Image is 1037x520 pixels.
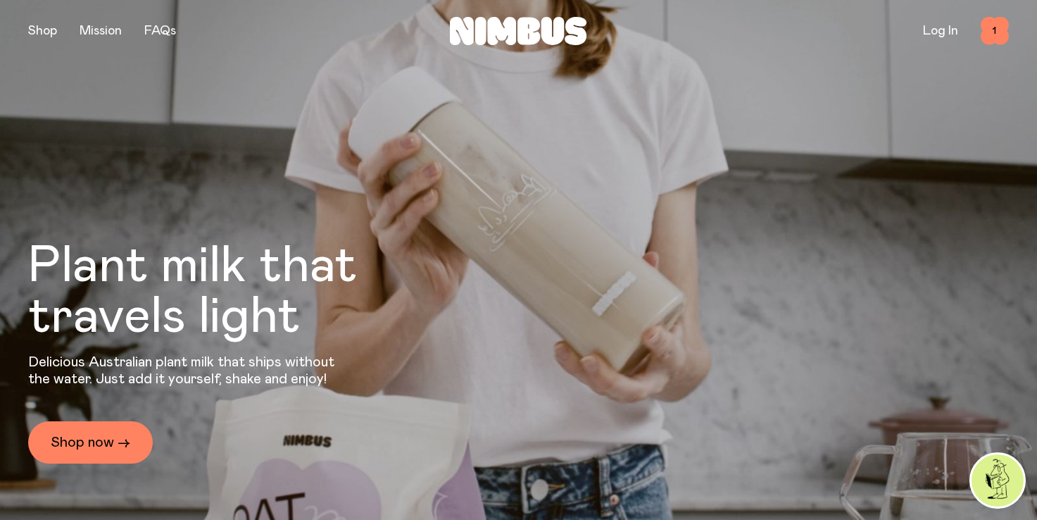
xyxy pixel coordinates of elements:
[28,354,344,388] p: Delicious Australian plant milk that ships without the water. Just add it yourself, shake and enjoy!
[28,421,153,464] a: Shop now →
[972,454,1024,507] img: agent
[28,241,434,342] h1: Plant milk that travels light
[144,25,176,37] a: FAQs
[923,25,958,37] a: Log In
[80,25,122,37] a: Mission
[981,17,1009,45] button: 1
